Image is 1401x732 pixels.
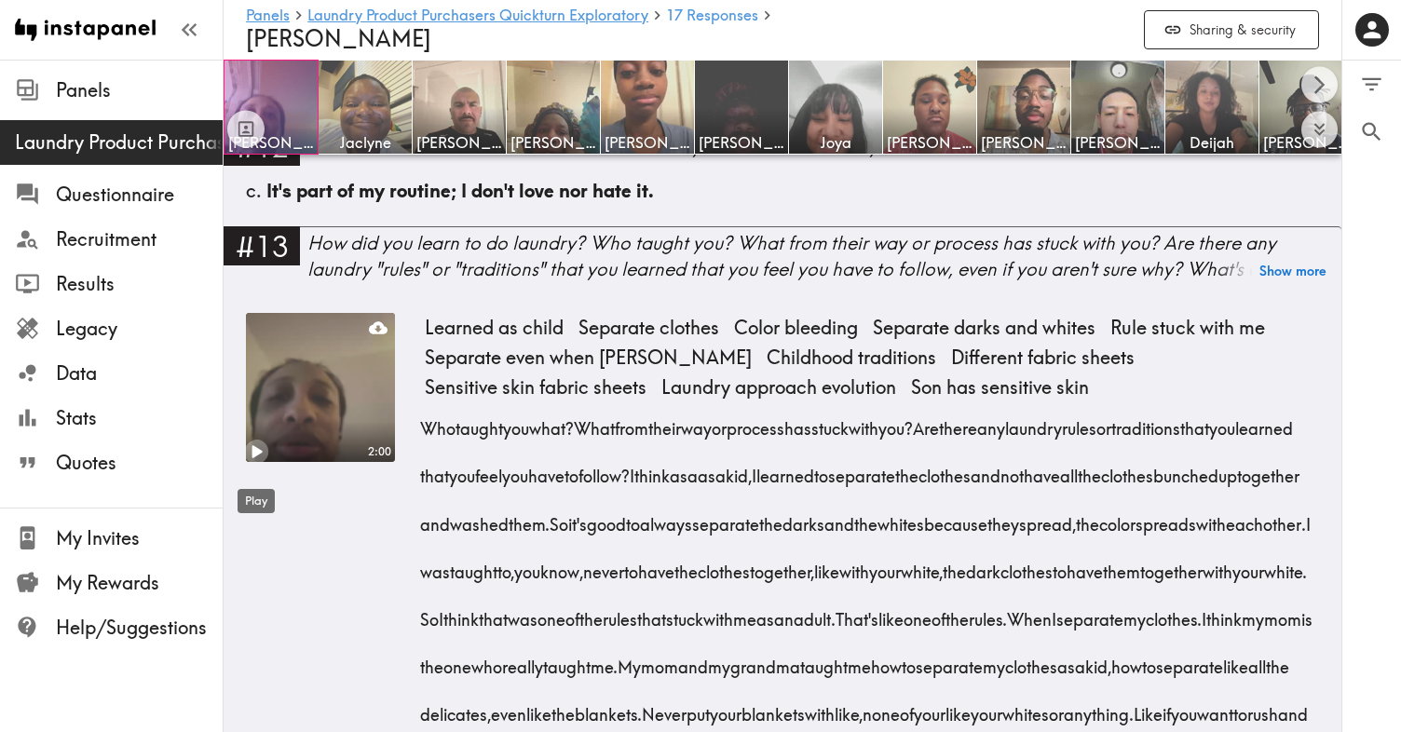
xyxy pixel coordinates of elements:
span: and [678,637,708,685]
span: there [939,399,977,446]
span: whites [877,494,924,541]
a: [PERSON_NAME] [977,60,1071,155]
span: Quotes [56,450,223,476]
span: with [1196,494,1226,541]
span: to [1142,637,1156,685]
span: think [443,590,479,637]
span: really [502,637,543,685]
span: My Rewards [56,570,223,596]
span: what? [529,399,574,446]
span: like [1223,637,1248,685]
span: an [774,590,794,637]
span: the [420,637,443,685]
span: the [895,446,918,494]
span: [PERSON_NAME] [246,24,431,52]
span: to [564,446,578,494]
span: one [443,637,471,685]
span: rules. [969,590,1007,637]
span: darks [782,494,824,541]
span: you [449,446,475,494]
span: want [1197,685,1233,732]
span: to [624,542,638,590]
span: [PERSON_NAME] [510,132,596,153]
figure: Play2:00 [246,313,395,462]
span: mom [641,637,678,685]
span: your [914,685,945,732]
span: the [943,542,966,590]
span: was [420,542,450,590]
span: your [1232,542,1264,590]
button: Toggle between responses and questions [227,110,265,147]
button: Search [1342,108,1401,156]
span: of [900,685,914,732]
span: as [1057,637,1075,685]
button: Filter Responses [1342,61,1401,108]
span: you [1171,685,1197,732]
span: together [1237,446,1299,494]
span: one [537,590,565,637]
span: a [687,446,698,494]
span: if [1163,685,1171,732]
span: that [637,590,666,637]
span: your [710,685,741,732]
span: have [638,542,674,590]
span: with [1203,542,1232,590]
span: to [626,494,640,541]
span: your [971,685,1002,732]
span: the [674,542,698,590]
span: clothes [918,446,971,494]
span: that [420,446,449,494]
span: clothes [1101,446,1153,494]
span: it's [568,494,587,541]
span: Results [56,271,223,297]
span: of [565,590,579,637]
span: up [1218,446,1237,494]
span: I [439,590,443,637]
span: grandma [730,637,800,685]
span: the [579,590,603,637]
span: separate [1156,637,1223,685]
a: Laundry Product Purchasers Quickturn Exploratory [307,7,648,25]
span: me [848,637,871,685]
span: separate [828,446,895,494]
span: to, [497,542,514,590]
span: you [514,542,540,590]
span: of [932,590,945,637]
span: how [1111,637,1142,685]
span: like [526,685,551,732]
span: or [712,399,727,446]
span: from [615,399,648,446]
span: Data [56,360,223,386]
div: 2:00 [362,444,395,460]
span: Different fabric sheets [944,343,1142,373]
div: #13 [224,226,300,265]
div: How did you learn to do laundry? Who taught you? What from their way or process has stuck with yo... [307,230,1341,282]
span: with [849,399,878,446]
span: know, [540,542,583,590]
span: because [924,494,987,541]
span: none [863,685,900,732]
span: that [1180,399,1209,446]
span: to [1233,685,1247,732]
span: each [1226,494,1263,541]
span: separate [692,494,759,541]
span: So [550,494,568,541]
span: anything. [1064,685,1134,732]
span: white. [1264,542,1307,590]
span: Who [420,399,456,446]
span: that [479,590,508,637]
span: or [1096,399,1111,446]
button: Sharing & security [1144,10,1319,50]
a: [PERSON_NAME] [413,60,507,155]
span: taught [543,637,591,685]
span: has [784,399,811,446]
span: one [904,590,932,637]
span: Rule stuck with me [1103,313,1272,343]
span: [PERSON_NAME] [1075,132,1161,153]
span: way [681,399,712,446]
span: think [634,446,670,494]
span: washed [450,494,509,541]
a: [PERSON_NAME] [1259,60,1353,155]
span: blankets [741,685,805,732]
a: 17 Responses [666,7,758,25]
